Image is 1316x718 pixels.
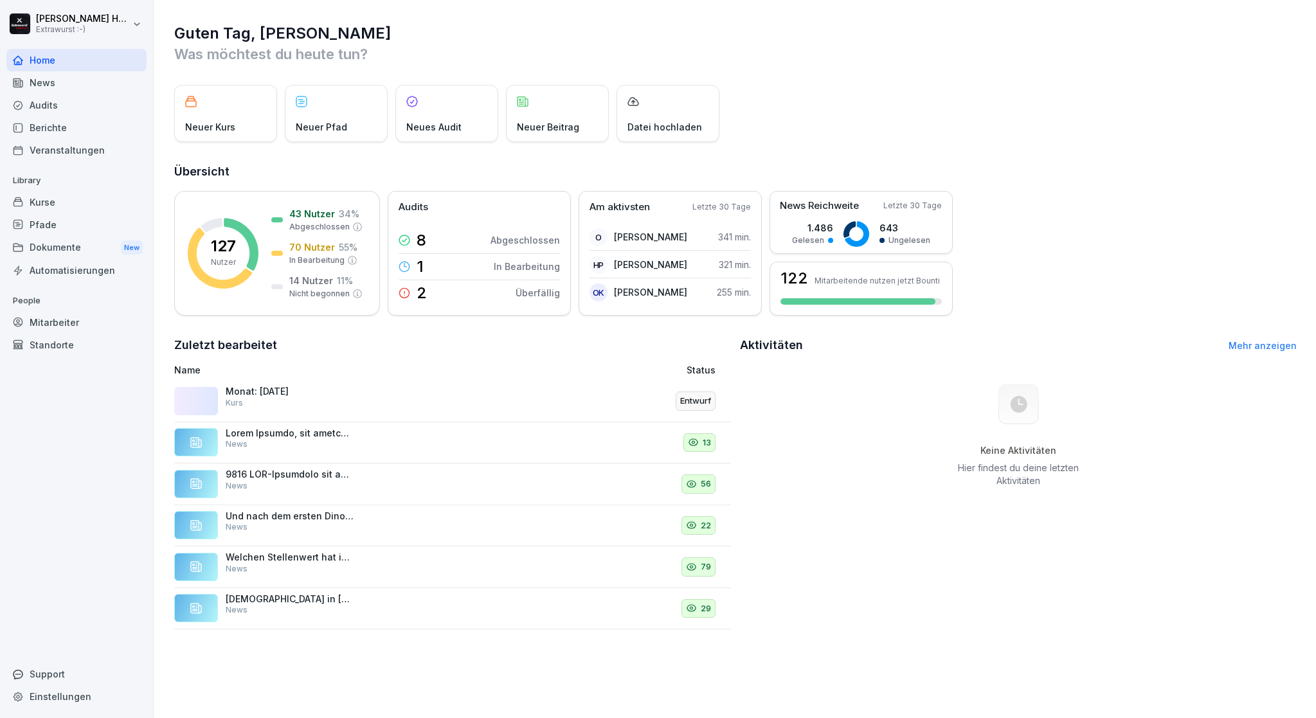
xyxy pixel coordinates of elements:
[226,386,354,397] p: Monat: [DATE]
[174,363,525,377] p: Name
[590,228,608,246] div: O
[516,286,560,300] p: Überfällig
[289,207,335,220] p: 43 Nutzer
[399,200,428,215] p: Audits
[701,519,711,532] p: 22
[6,170,147,191] p: Library
[680,395,711,408] p: Entwurf
[6,236,147,260] a: DokumenteNew
[6,213,147,236] a: Pfade
[174,505,731,547] a: Und nach dem ersten Dinosaurier - dem [PERSON_NAME] - folgt nun ein kleines Interview mit [PERSON...
[815,276,940,285] p: Mitarbeitende nutzen jetzt Bounti
[701,602,711,615] p: 29
[888,235,930,246] p: Ungelesen
[185,120,235,134] p: Neuer Kurs
[174,336,731,354] h2: Zuletzt bearbeitet
[953,462,1083,487] p: Hier findest du deine letzten Aktivitäten
[174,463,731,505] a: 9816 LOR-Ipsumdolo sit ametcon adip 589 Elitseddoeiusmodtem! Inc utl etdo! Magnaal enim ad mini v...
[6,311,147,334] a: Mitarbeiter
[174,163,1297,181] h2: Übersicht
[6,334,147,356] a: Standorte
[121,240,143,255] div: New
[289,221,350,233] p: Abgeschlossen
[289,274,333,287] p: 14 Nutzer
[417,233,426,248] p: 8
[627,120,702,134] p: Datei hochladen
[174,422,731,464] a: Lorem Ipsumdo, sit ametcon adip elitse doeiusm tem inci utlab Etdoloremagnaa enimadmin ven qui no...
[703,436,711,449] p: 13
[226,563,248,575] p: News
[339,207,359,220] p: 34 %
[792,221,833,235] p: 1.486
[36,25,130,34] p: Extrawurst :-)
[174,23,1297,44] h1: Guten Tag, [PERSON_NAME]
[289,240,335,254] p: 70 Nutzer
[740,336,803,354] h2: Aktivitäten
[174,44,1297,64] p: Was möchtest du heute tun?
[226,397,243,409] p: Kurs
[296,120,347,134] p: Neuer Pfad
[701,478,711,490] p: 56
[174,546,731,588] a: Welchen Stellenwert hat in der heutigen Zeit noch ein Unternehmen, dass im täglichen Handeln das ...
[517,120,579,134] p: Neuer Beitrag
[6,94,147,116] a: Audits
[6,191,147,213] a: Kurse
[226,510,354,522] p: Und nach dem ersten Dinosaurier - dem [PERSON_NAME] - folgt nun ein kleines Interview mit [PERSON...
[1229,340,1297,351] a: Mehr anzeigen
[36,13,130,24] p: [PERSON_NAME] Hagebaum
[211,238,236,254] p: 127
[614,258,687,271] p: [PERSON_NAME]
[792,235,824,246] p: Gelesen
[590,283,608,301] div: OK
[6,49,147,71] a: Home
[687,363,716,377] p: Status
[701,561,711,573] p: 79
[289,288,350,300] p: Nicht begonnen
[6,116,147,139] a: Berichte
[6,71,147,94] a: News
[174,381,731,422] a: Monat: [DATE]KursEntwurf
[491,233,560,247] p: Abgeschlossen
[614,230,687,244] p: [PERSON_NAME]
[226,604,248,616] p: News
[719,258,751,271] p: 321 min.
[780,271,808,286] h3: 122
[174,588,731,630] a: [DEMOGRAPHIC_DATA] in [GEOGRAPHIC_DATA] geboren. Die Ausbildung zum Konditor-Meister gemacht und ...
[6,685,147,708] a: Einstellungen
[226,480,248,492] p: News
[337,274,353,287] p: 11 %
[717,285,751,299] p: 255 min.
[780,199,859,213] p: News Reichweite
[289,255,345,266] p: In Bearbeitung
[211,256,236,268] p: Nutzer
[226,427,354,439] p: Lorem Ipsumdo, sit ametcon adip elitse doeiusm tem inci utlab Etdoloremagnaa enimadmin ven qui no...
[6,139,147,161] a: Veranstaltungen
[879,221,930,235] p: 643
[226,438,248,450] p: News
[614,285,687,299] p: [PERSON_NAME]
[883,200,942,211] p: Letzte 30 Tage
[6,259,147,282] a: Automatisierungen
[226,521,248,533] p: News
[417,285,427,301] p: 2
[339,240,357,254] p: 55 %
[6,291,147,311] p: People
[6,236,147,260] div: Dokumente
[406,120,462,134] p: Neues Audit
[226,552,354,563] p: Welchen Stellenwert hat in der heutigen Zeit noch ein Unternehmen, dass im täglichen Handeln das ...
[718,230,751,244] p: 341 min.
[692,201,751,213] p: Letzte 30 Tage
[494,260,560,273] p: In Bearbeitung
[417,259,424,274] p: 1
[590,200,650,215] p: Am aktivsten
[953,445,1083,456] h5: Keine Aktivitäten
